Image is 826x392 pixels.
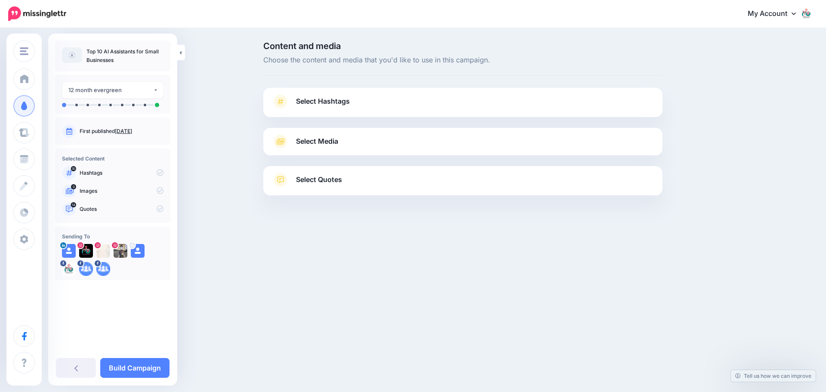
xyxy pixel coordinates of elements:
p: Top 10 AI Assistants for Small Businesses [86,47,163,65]
p: Quotes [80,205,163,213]
a: [DATE] [115,128,132,134]
img: 357774252_272542952131600_5124155199893867819_n-bsa140707.jpg [79,244,93,258]
span: Select Quotes [296,174,342,185]
span: Select Hashtags [296,96,350,107]
a: Select Media [272,135,654,148]
span: 10 [71,166,76,171]
span: Choose the content and media that you'd like to use in this campaign. [263,55,663,66]
a: Select Quotes [272,173,654,195]
a: Select Hashtags [272,95,654,117]
img: article-default-image-icon.png [62,47,82,63]
a: Tell us how we can improve [731,370,816,382]
span: Content and media [263,42,663,50]
p: Hashtags [80,169,163,177]
h4: Selected Content [62,155,163,162]
button: 12 month evergreen [62,82,163,99]
a: My Account [739,3,813,25]
img: 485211556_1235285974875661_2420593909367147222_n-bsa154802.jpg [96,244,110,258]
h4: Sending To [62,233,163,240]
img: user_default_image.png [131,244,145,258]
img: user_default_image.png [62,244,76,258]
p: Images [80,187,163,195]
img: aDtjnaRy1nj-bsa139535.png [96,262,110,276]
img: 223274431_207235061409589_3165409955215223380_n-bsa154803.jpg [114,244,127,258]
span: 0 [71,184,76,189]
img: aDtjnaRy1nj-bsa139534.png [79,262,93,276]
span: Select Media [296,136,338,147]
span: 14 [71,202,77,207]
div: 12 month evergreen [68,85,153,95]
img: menu.png [20,47,28,55]
p: First published [80,127,163,135]
img: 293739338_113555524758435_6240255962081998429_n-bsa139531.jpg [62,262,76,276]
img: Missinglettr [8,6,66,21]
